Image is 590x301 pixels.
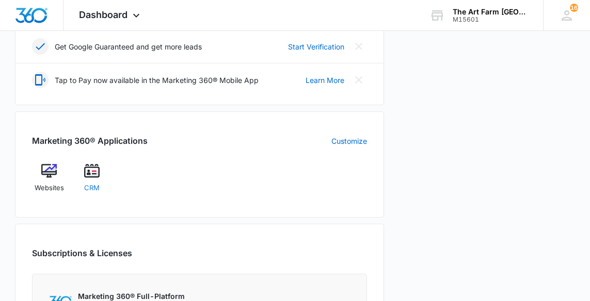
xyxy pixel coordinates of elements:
[55,41,202,52] p: Get Google Guaranteed and get more leads
[570,4,578,12] div: notifications count
[288,41,344,52] a: Start Verification
[75,163,109,200] a: CRM
[453,8,528,16] div: account name
[79,9,127,20] span: Dashboard
[350,72,367,88] button: Close
[306,75,344,86] a: Learn More
[350,38,367,55] button: Close
[35,183,64,193] span: Websites
[32,247,132,259] h2: Subscriptions & Licenses
[32,163,67,200] a: Websites
[55,75,259,86] p: Tap to Pay now available in the Marketing 360® Mobile App
[570,4,578,12] span: 16
[32,135,148,147] h2: Marketing 360® Applications
[453,16,528,23] div: account id
[331,136,367,146] a: Customize
[84,183,100,193] span: CRM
